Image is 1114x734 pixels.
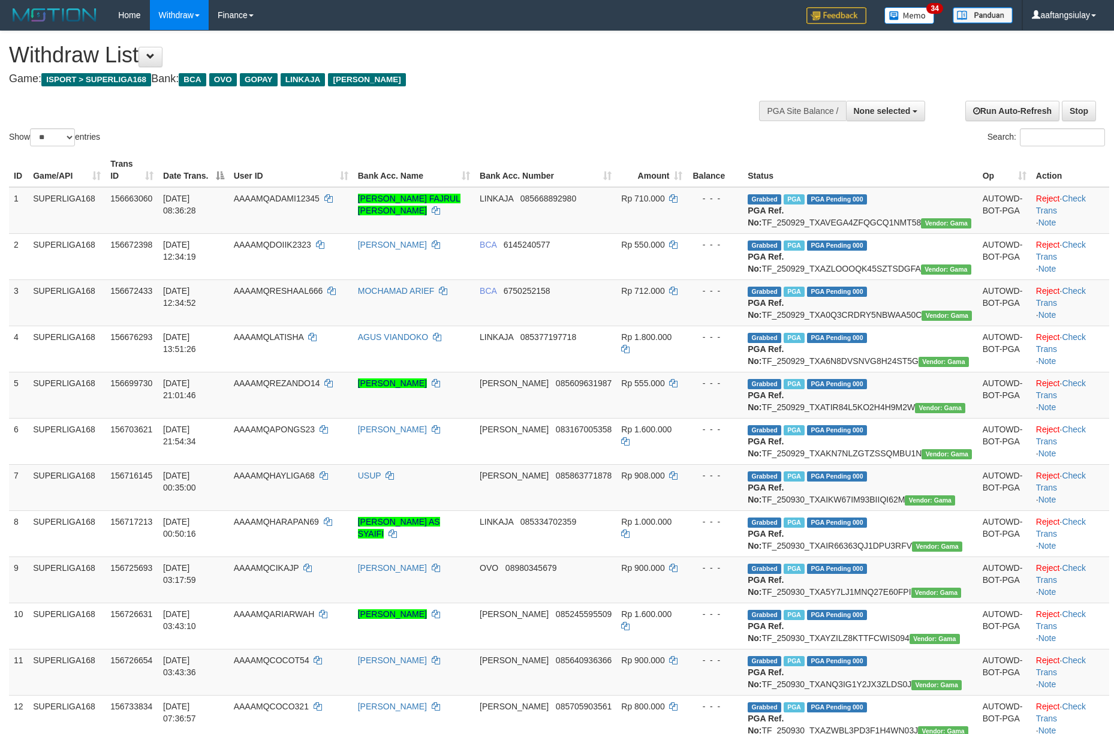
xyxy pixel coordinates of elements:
a: Check Trans [1036,425,1086,446]
span: None selected [854,106,911,116]
span: Grabbed [748,518,781,528]
td: AUTOWD-BOT-PGA [978,510,1031,556]
td: SUPERLIGA168 [28,279,106,326]
td: AUTOWD-BOT-PGA [978,464,1031,510]
span: Rp 1.600.000 [621,425,672,434]
img: panduan.png [953,7,1013,23]
span: Grabbed [748,656,781,666]
span: Marked by aafsoycanthlai [784,240,805,251]
span: BCA [480,240,496,249]
b: PGA Ref. No: [748,437,784,458]
a: MOCHAMAD ARIEF [358,286,435,296]
span: Marked by aafchhiseyha [784,379,805,389]
span: Rp 555.000 [621,378,664,388]
th: User ID: activate to sort column ascending [229,153,353,187]
td: TF_250930_TXAYZILZ8KTTFCWIS094 [743,603,978,649]
img: MOTION_logo.png [9,6,100,24]
td: 8 [9,510,28,556]
b: PGA Ref. No: [748,575,784,597]
span: [DATE] 21:54:34 [163,425,196,446]
a: Stop [1062,101,1096,121]
span: Grabbed [748,240,781,251]
span: Copy 085668892980 to clipboard [520,194,576,203]
b: PGA Ref. No: [748,206,784,227]
span: GOPAY [240,73,278,86]
span: 156672433 [110,286,152,296]
span: 156672398 [110,240,152,249]
a: Check Trans [1036,378,1086,400]
a: Note [1038,587,1056,597]
span: Rp 800.000 [621,702,664,711]
a: Check Trans [1036,286,1086,308]
a: [PERSON_NAME] [358,609,427,619]
a: Run Auto-Refresh [965,101,1059,121]
div: - - - [692,516,738,528]
span: Vendor URL: https://trx31.1velocity.biz [911,680,962,690]
span: Copy 085245595509 to clipboard [556,609,612,619]
a: [PERSON_NAME] [358,378,427,388]
td: 9 [9,556,28,603]
div: - - - [692,562,738,574]
div: - - - [692,423,738,435]
a: Check Trans [1036,194,1086,215]
div: - - - [692,470,738,482]
th: Status [743,153,978,187]
span: ISPORT > SUPERLIGA168 [41,73,151,86]
span: Rp 900.000 [621,563,664,573]
td: SUPERLIGA168 [28,556,106,603]
a: [PERSON_NAME] AS SYAIFI [358,517,440,539]
span: OVO [480,563,498,573]
span: [DATE] 12:34:19 [163,240,196,261]
td: AUTOWD-BOT-PGA [978,418,1031,464]
span: Copy 085863771878 to clipboard [556,471,612,480]
span: Vendor URL: https://trx31.1velocity.biz [921,264,971,275]
span: Vendor URL: https://trx31.1velocity.biz [919,357,969,367]
h1: Withdraw List [9,43,731,67]
div: - - - [692,239,738,251]
span: PGA Pending [807,379,867,389]
td: AUTOWD-BOT-PGA [978,326,1031,372]
a: Reject [1036,471,1060,480]
td: TF_250930_TXA5Y7LJ1MNQ27E60FPI [743,556,978,603]
td: TF_250929_TXATIR84L5KO2H4H9M2W [743,372,978,418]
td: · · [1031,187,1109,234]
b: PGA Ref. No: [748,667,784,689]
span: Rp 1.600.000 [621,609,672,619]
label: Search: [987,128,1105,146]
a: [PERSON_NAME] [358,563,427,573]
td: 4 [9,326,28,372]
span: 156726631 [110,609,152,619]
td: AUTOWD-BOT-PGA [978,603,1031,649]
span: Marked by aafchhiseyha [784,702,805,712]
span: Marked by aafnonsreyleab [784,518,805,528]
span: [DATE] 03:17:59 [163,563,196,585]
div: - - - [692,285,738,297]
span: Marked by aafchhiseyha [784,610,805,620]
span: Copy 085705903561 to clipboard [556,702,612,711]
td: · · [1031,418,1109,464]
td: · · [1031,603,1109,649]
td: AUTOWD-BOT-PGA [978,279,1031,326]
a: Reject [1036,378,1060,388]
span: 156699730 [110,378,152,388]
span: Copy 6145240577 to clipboard [504,240,550,249]
span: LINKAJA [480,194,513,203]
a: Note [1038,449,1056,458]
span: Vendor URL: https://trx31.1velocity.biz [921,218,971,228]
td: SUPERLIGA168 [28,464,106,510]
td: SUPERLIGA168 [28,326,106,372]
span: LINKAJA [480,332,513,342]
a: Note [1038,310,1056,320]
a: Check Trans [1036,471,1086,492]
span: Grabbed [748,610,781,620]
td: TF_250929_TXAZLOOOQK45SZTSDGFA [743,233,978,279]
span: Vendor URL: https://trx31.1velocity.biz [910,634,960,644]
span: AAAAMQCIKAJP [234,563,299,573]
span: LINKAJA [480,517,513,527]
span: Rp 1.800.000 [621,332,672,342]
a: Note [1038,218,1056,227]
span: PGA Pending [807,518,867,528]
span: [DATE] 07:36:57 [163,702,196,723]
span: BCA [179,73,206,86]
span: Marked by aafsoycanthlai [784,333,805,343]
